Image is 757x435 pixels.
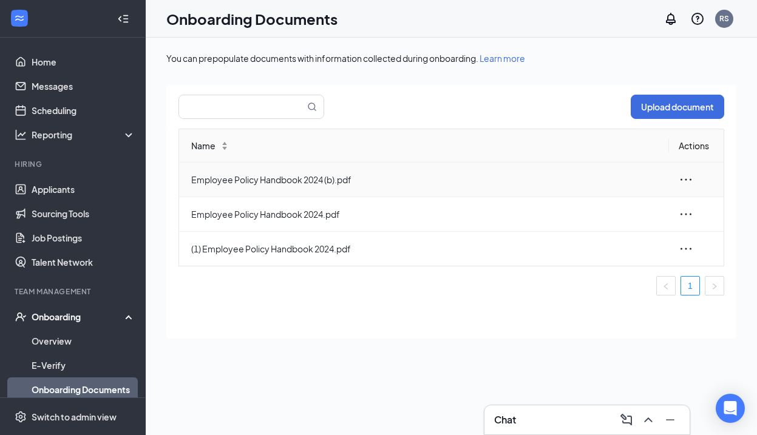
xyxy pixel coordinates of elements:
button: Minimize [660,410,680,430]
svg: MagnifyingGlass [307,102,317,112]
a: Scheduling [32,98,135,123]
div: RS [719,13,729,24]
div: Hiring [15,159,133,169]
svg: ComposeMessage [619,413,634,427]
span: left [662,283,670,290]
a: 1 [681,277,699,295]
span: Employee Policy Handbook 2024 (b).pdf [191,173,659,186]
li: Next Page [705,276,724,295]
a: Messages [32,74,135,98]
span: ellipsis [679,241,693,256]
a: Overview [32,329,135,353]
li: 1 [681,276,700,295]
button: left [656,276,676,295]
span: ellipsis [679,172,693,187]
svg: Settings [15,411,27,423]
div: Open Intercom Messenger [716,394,745,423]
a: Learn more [480,53,525,64]
a: Onboarding Documents [32,377,135,402]
a: Sourcing Tools [32,201,135,226]
svg: Analysis [15,129,27,141]
svg: UserCheck [15,311,27,323]
span: ↑ [220,142,229,146]
a: Applicants [32,177,135,201]
h1: Onboarding Documents [166,8,338,29]
svg: WorkstreamLogo [13,12,25,24]
span: Name [191,139,216,152]
div: You can prepopulate documents with information collected during onboarding. [166,52,736,64]
svg: Notifications [664,12,678,26]
span: ellipsis [679,207,693,221]
svg: QuestionInfo [690,12,705,26]
a: E-Verify [32,353,135,377]
div: Switch to admin view [32,411,117,423]
a: Job Postings [32,226,135,250]
a: Home [32,50,135,74]
span: ↓ [220,146,229,149]
button: Upload document [631,95,724,119]
button: right [705,276,724,295]
span: (1) Employee Policy Handbook 2024.pdf [191,242,659,255]
svg: ChevronUp [641,413,656,427]
div: Onboarding [32,311,125,323]
span: Employee Policy Handbook 2024.pdf [191,207,659,221]
h3: Chat [494,413,516,427]
div: Reporting [32,129,136,141]
span: right [711,283,718,290]
th: Actions [669,129,724,163]
svg: Minimize [663,413,677,427]
button: ComposeMessage [617,410,636,430]
button: ChevronUp [639,410,658,430]
a: Talent Network [32,250,135,274]
svg: Collapse [117,13,129,25]
li: Previous Page [656,276,676,295]
div: Team Management [15,286,133,297]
